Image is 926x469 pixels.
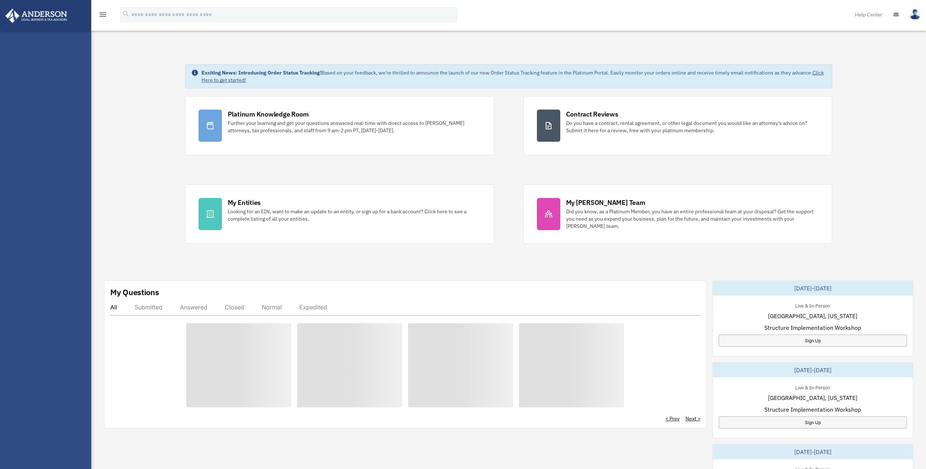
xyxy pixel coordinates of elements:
div: [DATE]-[DATE] [713,445,913,459]
div: Did you know, as a Platinum Member, you have an entire professional team at your disposal? Get th... [566,208,819,230]
a: Click Here to get started! [201,69,824,83]
div: Closed [225,304,244,311]
i: menu [99,10,107,19]
a: Sign Up [719,335,907,347]
div: Looking for an EIN, want to make an update to an entity, or sign up for a bank account? Click her... [228,208,481,222]
div: My Questions [110,287,159,298]
div: Live & In-Person [789,301,836,309]
img: Anderson Advisors Platinum Portal [3,9,69,23]
span: [GEOGRAPHIC_DATA], [US_STATE] [768,393,857,402]
div: Do you have a contract, rental agreement, or other legal document you would like an attorney's ad... [566,119,819,134]
div: Contract Reviews [566,110,618,119]
div: [DATE]-[DATE] [713,281,913,295]
span: Structure Implementation Workshop [764,323,861,332]
a: My [PERSON_NAME] Team Did you know, as a Platinum Member, you have an entire professional team at... [523,184,833,244]
div: [DATE]-[DATE] [713,363,913,377]
i: search [122,10,130,18]
a: menu [99,13,107,19]
div: My [PERSON_NAME] Team [566,198,645,207]
div: All [110,304,117,311]
div: Normal [262,304,282,311]
div: Expedited [299,304,327,311]
div: Platinum Knowledge Room [228,110,309,119]
div: Live & In-Person [789,383,836,391]
a: Sign Up [719,416,907,428]
strong: Exciting News: Introducing Order Status Tracking! [201,69,321,76]
img: User Pic [910,9,921,20]
a: Platinum Knowledge Room Further your learning and get your questions answered real-time with dire... [185,96,494,155]
div: Submitted [135,304,162,311]
a: Contract Reviews Do you have a contract, rental agreement, or other legal document you would like... [523,96,833,155]
a: < Prev [665,415,680,422]
div: My Entities [228,198,261,207]
a: My Entities Looking for an EIN, want to make an update to an entity, or sign up for a bank accoun... [185,184,494,244]
div: Answered [180,304,207,311]
a: Next > [685,415,700,422]
div: Further your learning and get your questions answered real-time with direct access to [PERSON_NAM... [228,119,481,134]
span: Structure Implementation Workshop [764,405,861,414]
div: Based on your feedback, we're thrilled to announce the launch of our new Order Status Tracking fe... [201,69,826,84]
span: [GEOGRAPHIC_DATA], [US_STATE] [768,312,857,320]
